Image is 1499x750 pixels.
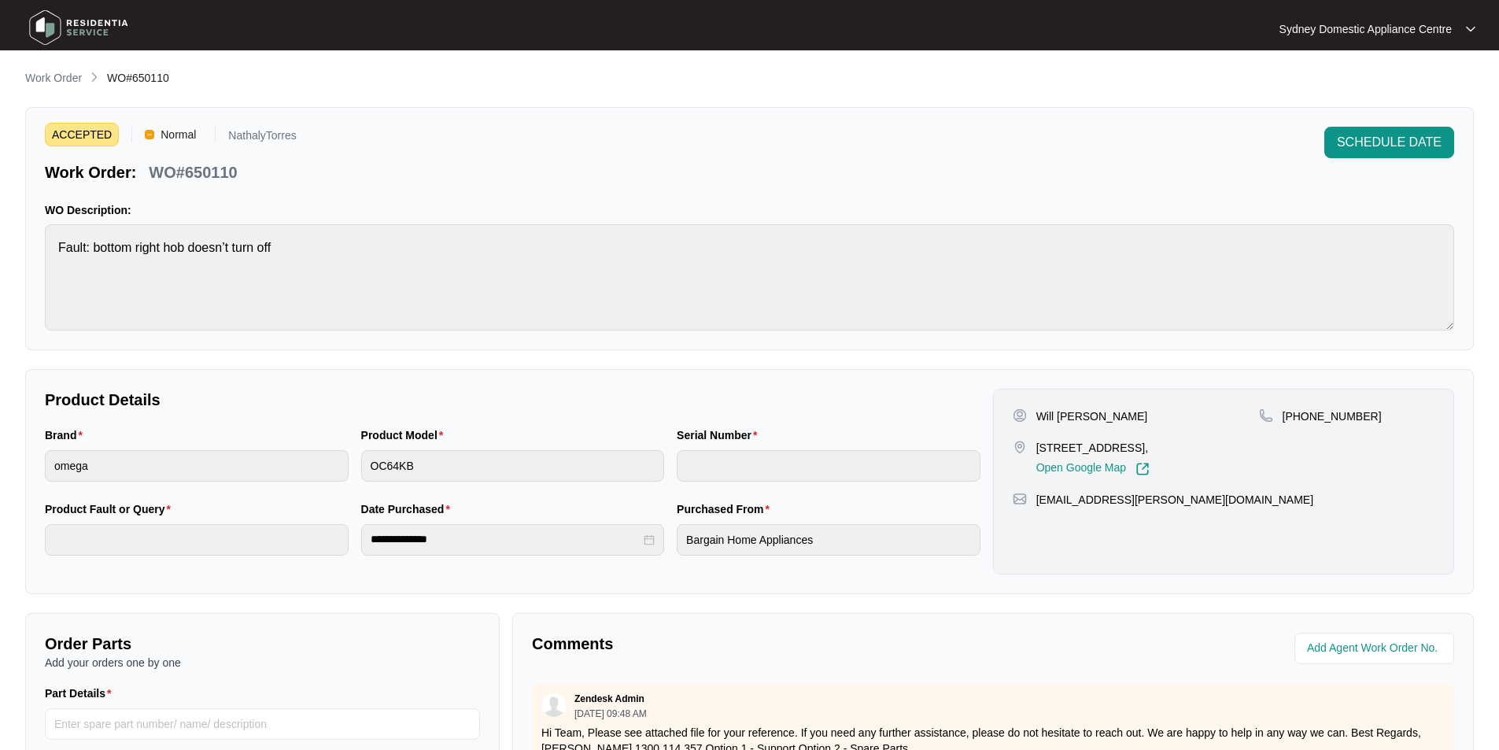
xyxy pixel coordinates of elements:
[228,130,296,146] p: NathalyTorres
[677,501,776,517] label: Purchased From
[45,123,119,146] span: ACCEPTED
[1135,462,1150,476] img: Link-External
[574,693,644,705] p: Zendesk Admin
[24,4,134,51] img: residentia service logo
[45,655,480,671] p: Add your orders one by one
[677,450,980,482] input: Serial Number
[45,524,349,556] input: Product Fault or Query
[45,427,89,443] label: Brand
[1307,639,1445,658] input: Add Agent Work Order No.
[361,427,450,443] label: Product Model
[361,450,665,482] input: Product Model
[1283,408,1382,424] p: [PHONE_NUMBER]
[45,202,1454,218] p: WO Description:
[361,501,456,517] label: Date Purchased
[45,685,118,701] label: Part Details
[45,224,1454,331] textarea: Fault: bottom right hob doesn’t turn off
[45,161,136,183] p: Work Order:
[1259,408,1273,423] img: map-pin
[1013,440,1027,454] img: map-pin
[371,531,641,548] input: Date Purchased
[22,70,85,87] a: Work Order
[1013,492,1027,506] img: map-pin
[45,633,480,655] p: Order Parts
[1337,133,1442,152] span: SCHEDULE DATE
[542,693,566,717] img: user.svg
[145,130,154,139] img: Vercel Logo
[1036,462,1150,476] a: Open Google Map
[1036,440,1150,456] p: [STREET_ADDRESS],
[45,389,980,411] p: Product Details
[149,161,237,183] p: WO#650110
[107,72,169,84] span: WO#650110
[1036,408,1148,424] p: Will [PERSON_NAME]
[1279,21,1452,37] p: Sydney Domestic Appliance Centre
[532,633,982,655] p: Comments
[1324,127,1454,158] button: SCHEDULE DATE
[677,524,980,556] input: Purchased From
[1466,25,1475,33] img: dropdown arrow
[677,427,763,443] label: Serial Number
[25,70,82,86] p: Work Order
[154,123,202,146] span: Normal
[1013,408,1027,423] img: user-pin
[45,501,177,517] label: Product Fault or Query
[45,708,480,740] input: Part Details
[1036,492,1313,508] p: [EMAIL_ADDRESS][PERSON_NAME][DOMAIN_NAME]
[88,71,101,83] img: chevron-right
[45,450,349,482] input: Brand
[574,709,647,719] p: [DATE] 09:48 AM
